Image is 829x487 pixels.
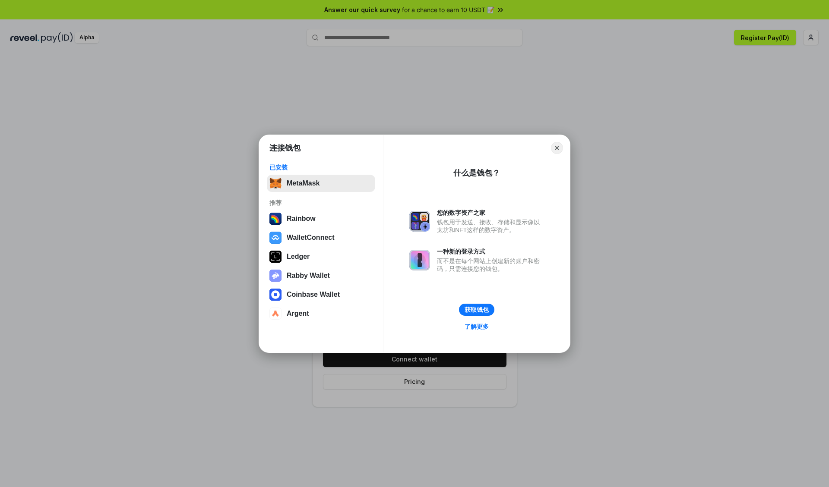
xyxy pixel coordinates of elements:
[267,248,375,265] button: Ledger
[269,232,282,244] img: svg+xml,%3Csvg%20width%3D%2228%22%20height%3D%2228%22%20viewBox%3D%220%200%2028%2028%22%20fill%3D...
[287,272,330,280] div: Rabby Wallet
[465,323,489,330] div: 了解更多
[267,286,375,303] button: Coinbase Wallet
[287,215,316,223] div: Rainbow
[287,234,335,242] div: WalletConnect
[437,248,544,255] div: 一种新的登录方式
[409,250,430,270] img: svg+xml,%3Csvg%20xmlns%3D%22http%3A%2F%2Fwww.w3.org%2F2000%2Fsvg%22%20fill%3D%22none%22%20viewBox...
[269,213,282,225] img: svg+xml,%3Csvg%20width%3D%22120%22%20height%3D%22120%22%20viewBox%3D%220%200%20120%20120%22%20fil...
[269,163,373,171] div: 已安装
[459,304,494,316] button: 获取钱包
[267,210,375,227] button: Rainbow
[465,306,489,314] div: 获取钱包
[409,211,430,232] img: svg+xml,%3Csvg%20xmlns%3D%22http%3A%2F%2Fwww.w3.org%2F2000%2Fsvg%22%20fill%3D%22none%22%20viewBox...
[269,289,282,301] img: svg+xml,%3Csvg%20width%3D%2228%22%20height%3D%2228%22%20viewBox%3D%220%200%2028%2028%22%20fill%3D...
[453,168,500,178] div: 什么是钱包？
[287,310,309,317] div: Argent
[459,321,494,332] a: 了解更多
[267,229,375,246] button: WalletConnect
[269,199,373,207] div: 推荐
[269,308,282,320] img: svg+xml,%3Csvg%20width%3D%2228%22%20height%3D%2228%22%20viewBox%3D%220%200%2028%2028%22%20fill%3D...
[267,267,375,284] button: Rabby Wallet
[287,179,320,187] div: MetaMask
[287,291,340,298] div: Coinbase Wallet
[269,177,282,189] img: svg+xml,%3Csvg%20fill%3D%22none%22%20height%3D%2233%22%20viewBox%3D%220%200%2035%2033%22%20width%...
[267,305,375,322] button: Argent
[269,251,282,263] img: svg+xml,%3Csvg%20xmlns%3D%22http%3A%2F%2Fwww.w3.org%2F2000%2Fsvg%22%20width%3D%2228%22%20height%3...
[269,270,282,282] img: svg+xml,%3Csvg%20xmlns%3D%22http%3A%2F%2Fwww.w3.org%2F2000%2Fsvg%22%20fill%3D%22none%22%20viewBox...
[437,218,544,234] div: 钱包用于发送、接收、存储和显示像以太坊和NFT这样的数字资产。
[267,175,375,192] button: MetaMask
[551,142,563,154] button: Close
[287,253,310,261] div: Ledger
[437,209,544,217] div: 您的数字资产之家
[269,143,301,153] h1: 连接钱包
[437,257,544,273] div: 而不是在每个网站上创建新的账户和密码，只需连接您的钱包。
